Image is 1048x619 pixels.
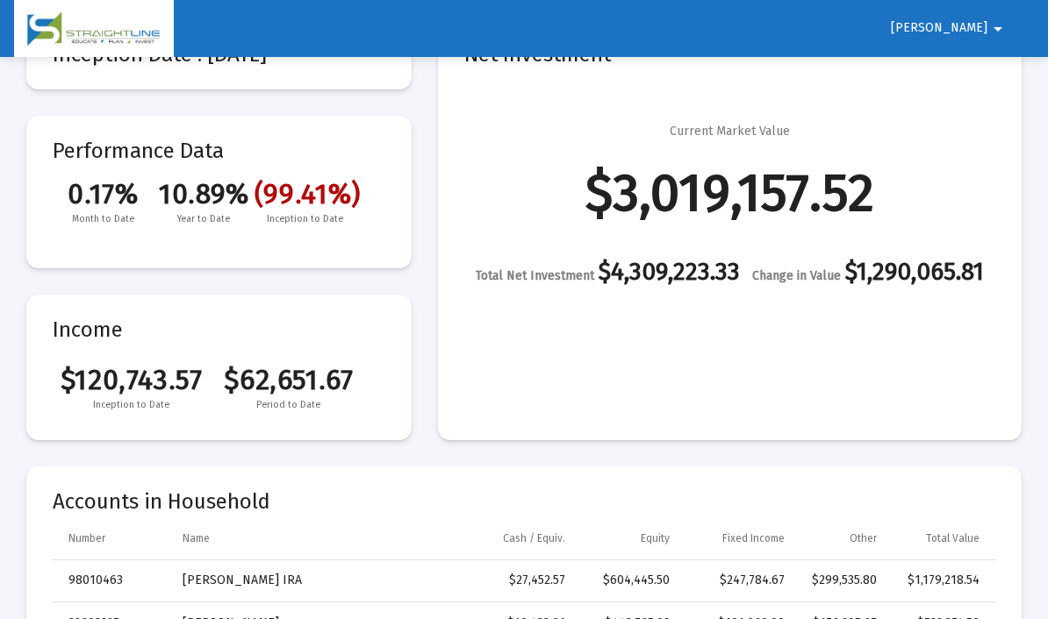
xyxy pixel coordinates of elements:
[68,531,105,545] div: Number
[752,263,984,285] div: $1,290,065.81
[53,46,385,63] mat-card-title: Inception Date : [DATE]
[210,396,367,414] span: Period to Date
[694,572,785,589] div: $247,784.67
[53,363,210,396] span: $120,743.57
[926,531,980,545] div: Total Value
[53,493,995,510] mat-card-title: Accounts in Household
[850,531,877,545] div: Other
[53,517,170,559] td: Column Number
[641,531,670,545] div: Equity
[154,210,255,228] span: Year to Date
[797,517,889,559] td: Column Other
[870,11,1030,46] button: [PERSON_NAME]
[170,560,463,602] td: [PERSON_NAME] IRA
[722,531,785,545] div: Fixed Income
[476,268,594,283] span: Total Net Investment
[682,517,797,559] td: Column Fixed Income
[590,572,669,589] div: $604,445.50
[464,46,995,63] mat-card-title: Net Investment
[53,210,154,228] span: Month to Date
[170,517,463,559] td: Column Name
[585,184,874,202] div: $3,019,157.52
[889,517,995,559] td: Column Total Value
[752,268,841,283] span: Change in Value
[255,210,355,228] span: Inception to Date
[670,123,790,140] div: Current Market Value
[27,11,161,46] img: Dashboard
[255,177,355,210] span: (99.41%)
[476,572,565,589] div: $27,452.57
[53,177,154,210] span: 0.17%
[809,572,877,589] div: $299,535.80
[210,363,367,396] span: $62,651.67
[476,263,740,285] div: $4,309,223.33
[154,177,255,210] span: 10.89%
[53,321,385,338] mat-card-title: Income
[53,560,170,602] td: 98010463
[987,11,1009,46] mat-icon: arrow_drop_down
[53,142,385,228] mat-card-title: Performance Data
[503,531,565,545] div: Cash / Equiv.
[891,21,987,36] span: [PERSON_NAME]
[183,531,210,545] div: Name
[578,517,681,559] td: Column Equity
[901,572,980,589] div: $1,179,218.54
[463,517,578,559] td: Column Cash / Equiv.
[53,396,210,414] span: Inception to Date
